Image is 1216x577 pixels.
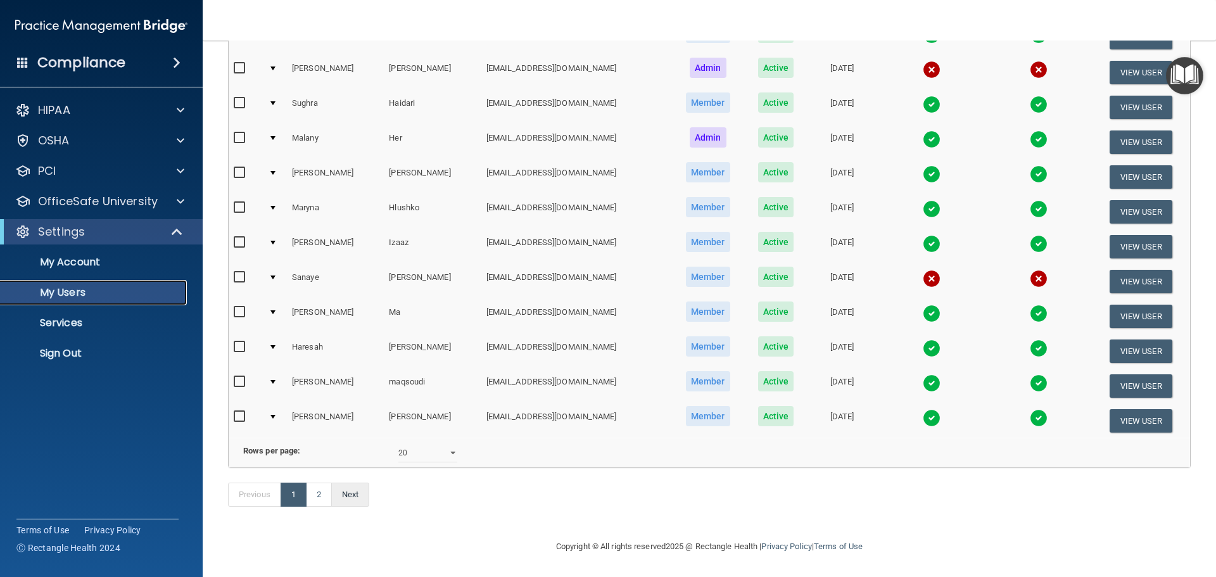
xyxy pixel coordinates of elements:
img: tick.e7d51cea.svg [1030,200,1048,218]
td: Ma [384,299,481,334]
p: PCI [38,163,56,179]
td: [EMAIL_ADDRESS][DOMAIN_NAME] [481,369,671,403]
td: [DATE] [807,125,877,160]
span: Member [686,371,730,391]
a: OSHA [15,133,184,148]
td: [EMAIL_ADDRESS][DOMAIN_NAME] [481,194,671,229]
span: Active [758,58,794,78]
td: [DATE] [807,334,877,369]
span: Member [686,301,730,322]
button: View User [1110,235,1172,258]
span: Active [758,267,794,287]
img: tick.e7d51cea.svg [923,130,940,148]
img: tick.e7d51cea.svg [1030,339,1048,357]
td: [EMAIL_ADDRESS][DOMAIN_NAME] [481,160,671,194]
td: [DATE] [807,369,877,403]
td: [PERSON_NAME] [287,403,384,438]
button: View User [1110,409,1172,433]
td: [DATE] [807,160,877,194]
td: [EMAIL_ADDRESS][DOMAIN_NAME] [481,55,671,90]
td: [DATE] [807,229,877,264]
button: View User [1110,96,1172,119]
span: Active [758,336,794,357]
span: Active [758,92,794,113]
a: 2 [306,483,332,507]
img: tick.e7d51cea.svg [923,409,940,427]
td: [EMAIL_ADDRESS][DOMAIN_NAME] [481,264,671,299]
b: Rows per page: [243,446,300,455]
a: Terms of Use [16,524,69,536]
td: Haresah [287,334,384,369]
td: Malany [287,125,384,160]
a: Privacy Policy [84,524,141,536]
p: OfficeSafe University [38,194,158,209]
td: Her [384,125,481,160]
td: [EMAIL_ADDRESS][DOMAIN_NAME] [481,334,671,369]
td: maqsoudi [384,369,481,403]
td: [EMAIL_ADDRESS][DOMAIN_NAME] [481,229,671,264]
h4: Compliance [37,54,125,72]
button: View User [1110,305,1172,328]
button: View User [1110,130,1172,154]
span: Active [758,406,794,426]
span: Member [686,336,730,357]
span: Active [758,232,794,252]
td: [DATE] [807,264,877,299]
td: Sughra [287,90,384,125]
a: HIPAA [15,103,184,118]
td: [DATE] [807,194,877,229]
img: PMB logo [15,13,187,39]
td: [EMAIL_ADDRESS][DOMAIN_NAME] [481,125,671,160]
td: [EMAIL_ADDRESS][DOMAIN_NAME] [481,403,671,438]
td: [PERSON_NAME] [384,264,481,299]
td: Maryna [287,194,384,229]
img: tick.e7d51cea.svg [1030,96,1048,113]
td: [PERSON_NAME] [384,160,481,194]
p: HIPAA [38,103,70,118]
span: Ⓒ Rectangle Health 2024 [16,542,120,554]
a: 1 [281,483,307,507]
td: [PERSON_NAME] [384,403,481,438]
p: OSHA [38,133,70,148]
img: tick.e7d51cea.svg [923,339,940,357]
span: Member [686,406,730,426]
span: Member [686,162,730,182]
td: [DATE] [807,55,877,90]
p: Sign Out [8,347,181,360]
td: Hlushko [384,194,481,229]
td: Sanaye [287,264,384,299]
td: [PERSON_NAME] [384,334,481,369]
button: View User [1110,339,1172,363]
img: cross.ca9f0e7f.svg [1030,61,1048,79]
img: tick.e7d51cea.svg [1030,235,1048,253]
a: Settings [15,224,184,239]
p: Settings [38,224,85,239]
a: Previous [228,483,281,507]
a: OfficeSafe University [15,194,184,209]
span: Active [758,301,794,322]
img: cross.ca9f0e7f.svg [923,270,940,288]
td: [PERSON_NAME] [287,299,384,334]
a: PCI [15,163,184,179]
a: Terms of Use [814,542,863,551]
img: tick.e7d51cea.svg [923,374,940,392]
button: View User [1110,374,1172,398]
a: Privacy Policy [761,542,811,551]
img: tick.e7d51cea.svg [1030,305,1048,322]
span: Admin [690,58,726,78]
span: Member [686,197,730,217]
span: Active [758,127,794,148]
button: Open Resource Center [1166,57,1203,94]
span: Member [686,92,730,113]
td: [DATE] [807,299,877,334]
p: My Users [8,286,181,299]
img: tick.e7d51cea.svg [923,305,940,322]
span: Active [758,162,794,182]
p: Services [8,317,181,329]
img: tick.e7d51cea.svg [1030,130,1048,148]
td: [DATE] [807,403,877,438]
td: Izaaz [384,229,481,264]
span: Admin [690,127,726,148]
td: [PERSON_NAME] [287,229,384,264]
td: [EMAIL_ADDRESS][DOMAIN_NAME] [481,90,671,125]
